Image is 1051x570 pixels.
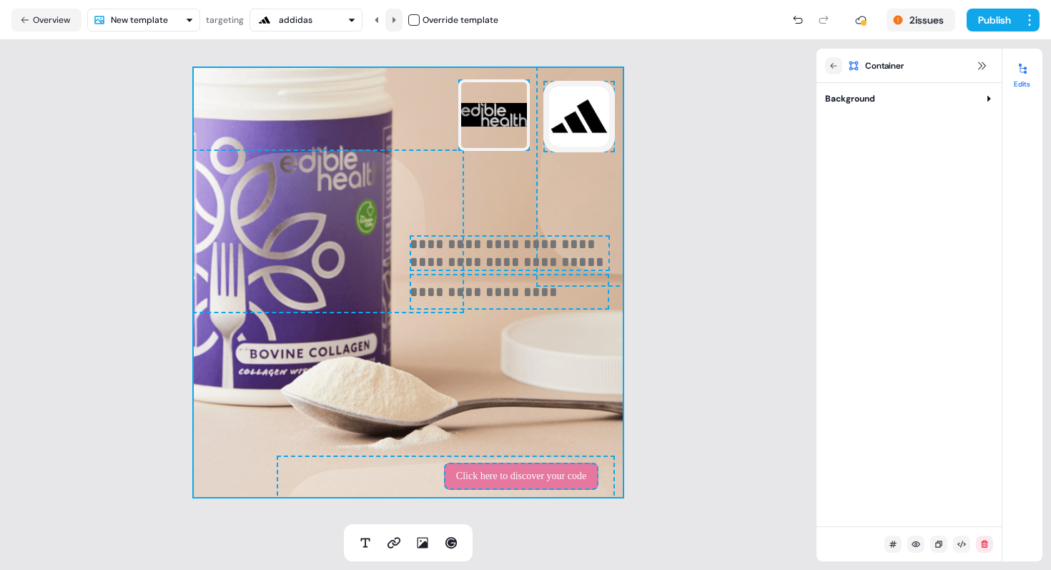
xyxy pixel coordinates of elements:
[111,13,168,27] div: New template
[444,463,598,490] button: Click here to discover your code
[825,92,875,106] div: Background
[423,13,498,27] div: Override template
[206,13,244,27] div: targeting
[825,92,993,106] button: Background
[11,9,82,31] button: Overview
[865,59,904,73] span: Container
[967,9,1020,31] button: Publish
[887,9,955,31] button: 2issues
[1002,57,1042,89] button: Edits
[250,9,362,31] button: addidas
[178,149,464,313] img: Image
[279,13,312,27] div: addidas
